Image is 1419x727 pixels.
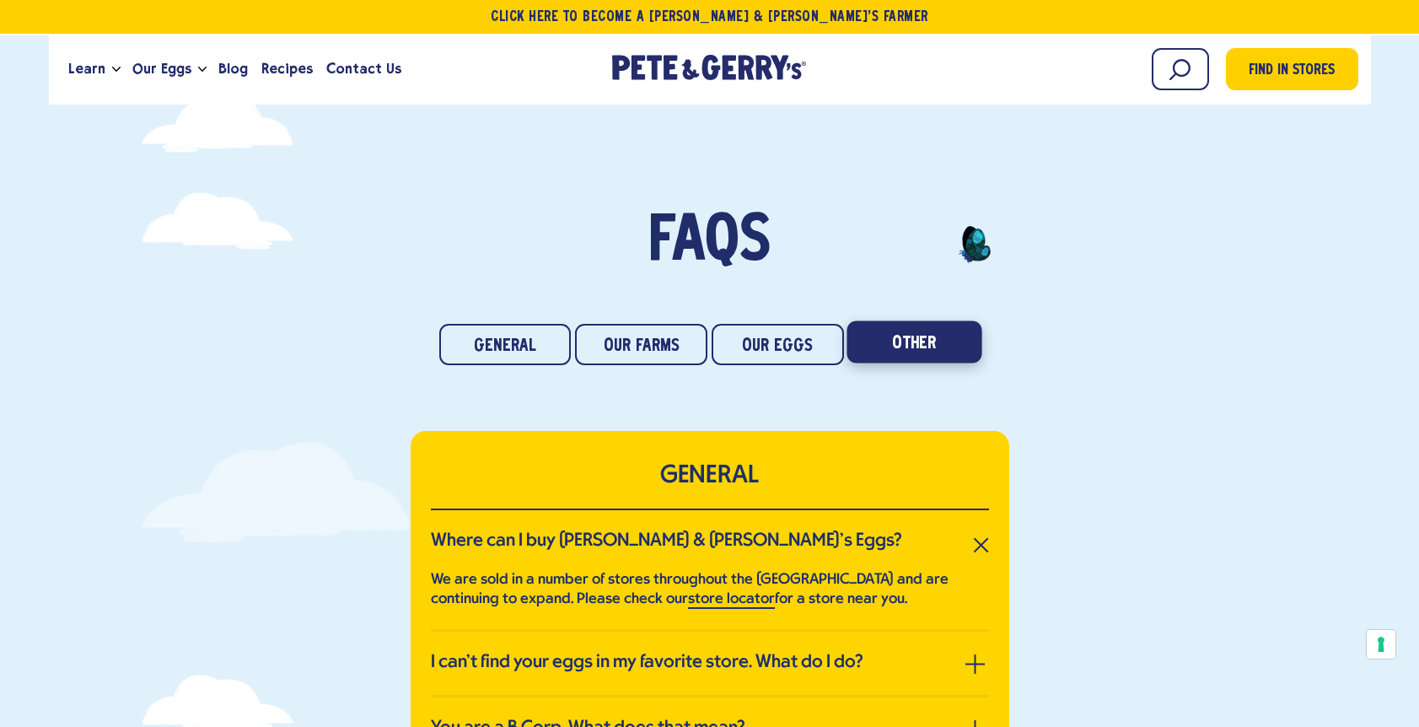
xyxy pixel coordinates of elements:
[431,570,989,610] p: We are sold in a number of stores throughout the [GEOGRAPHIC_DATA] and are continuing to expand. ...
[261,58,313,79] span: Recipes
[712,324,844,365] a: Our Eggs
[431,461,989,492] h2: GENERAL
[218,58,248,79] span: Blog
[198,67,207,73] button: Open the dropdown menu for Our Eggs
[68,58,105,79] span: Learn
[112,67,121,73] button: Open the dropdown menu for Learn
[648,212,771,275] span: FAQs
[255,46,320,92] a: Recipes
[1152,48,1209,90] input: Search
[575,324,707,365] a: Our Farms
[126,46,198,92] a: Our Eggs
[212,46,255,92] a: Blog
[847,321,981,363] a: Other
[688,591,775,609] a: store locator
[1367,630,1395,659] button: Your consent preferences for tracking technologies
[1226,48,1358,90] a: Find in Stores
[326,58,401,79] span: Contact Us
[431,530,902,552] h3: Where can I buy [PERSON_NAME] & [PERSON_NAME]’s Eggs?
[320,46,408,92] a: Contact Us
[1249,60,1335,83] span: Find in Stores
[439,324,572,365] a: General
[132,58,191,79] span: Our Eggs
[62,46,112,92] a: Learn
[431,652,863,674] h3: I can’t find your eggs in my favorite store. What do I do?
